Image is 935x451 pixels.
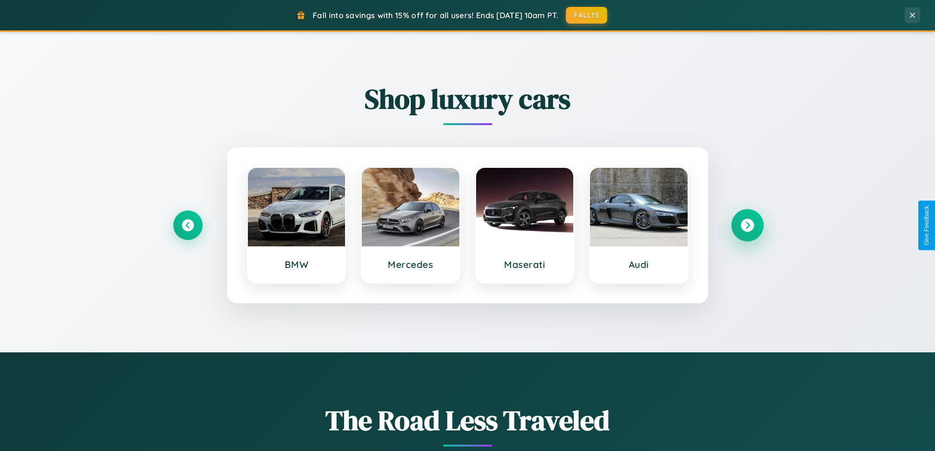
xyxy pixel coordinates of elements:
div: Give Feedback [923,206,930,245]
h3: Maserati [486,259,564,270]
span: Fall into savings with 15% off for all users! Ends [DATE] 10am PT. [313,10,559,20]
button: FALL15 [566,7,607,24]
h3: Mercedes [372,259,450,270]
h2: Shop luxury cars [173,80,762,118]
h3: BMW [258,259,336,270]
h1: The Road Less Traveled [173,401,762,439]
h3: Audi [600,259,678,270]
